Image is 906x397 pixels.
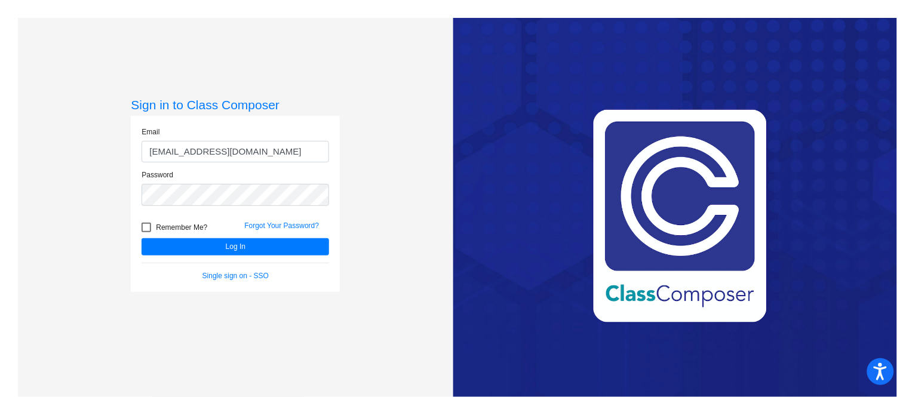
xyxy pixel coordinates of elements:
[202,272,269,280] a: Single sign on - SSO
[244,221,319,230] a: Forgot Your Password?
[142,170,173,180] label: Password
[142,127,159,137] label: Email
[142,238,329,256] button: Log In
[131,97,340,112] h3: Sign in to Class Composer
[156,220,207,235] span: Remember Me?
